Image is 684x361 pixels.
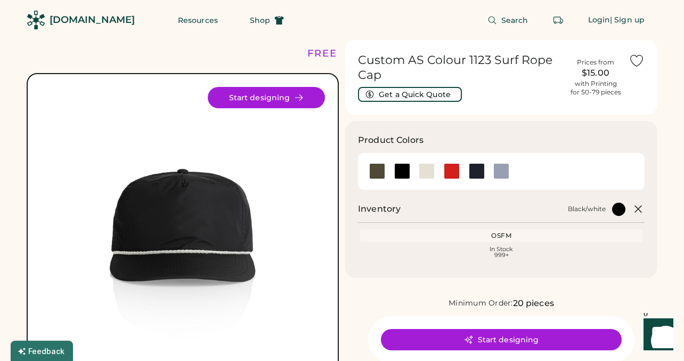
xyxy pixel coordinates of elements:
[362,231,640,240] div: OSFM
[633,313,679,359] iframe: Front Chat
[449,298,513,309] div: Minimum Order:
[50,13,135,27] div: [DOMAIN_NAME]
[569,67,622,79] div: $15.00
[358,134,424,147] h3: Product Colors
[208,87,325,108] button: Start designing
[568,205,606,213] div: Black/white
[571,79,621,97] div: with Printing for 50-79 pieces
[588,15,610,26] div: Login
[513,297,554,310] div: 20 pieces
[307,46,399,61] div: FREE SHIPPING
[610,15,645,26] div: | Sign up
[27,11,45,29] img: Rendered Logo - Screens
[501,17,528,24] span: Search
[250,17,270,24] span: Shop
[362,246,640,258] div: In Stock 999+
[165,10,231,31] button: Resources
[358,203,401,215] h2: Inventory
[358,87,462,102] button: Get a Quick Quote
[548,10,569,31] button: Retrieve an order
[358,53,563,83] h1: Custom AS Colour 1123 Surf Rope Cap
[577,58,614,67] div: Prices from
[237,10,297,31] button: Shop
[381,329,622,350] button: Start designing
[475,10,541,31] button: Search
